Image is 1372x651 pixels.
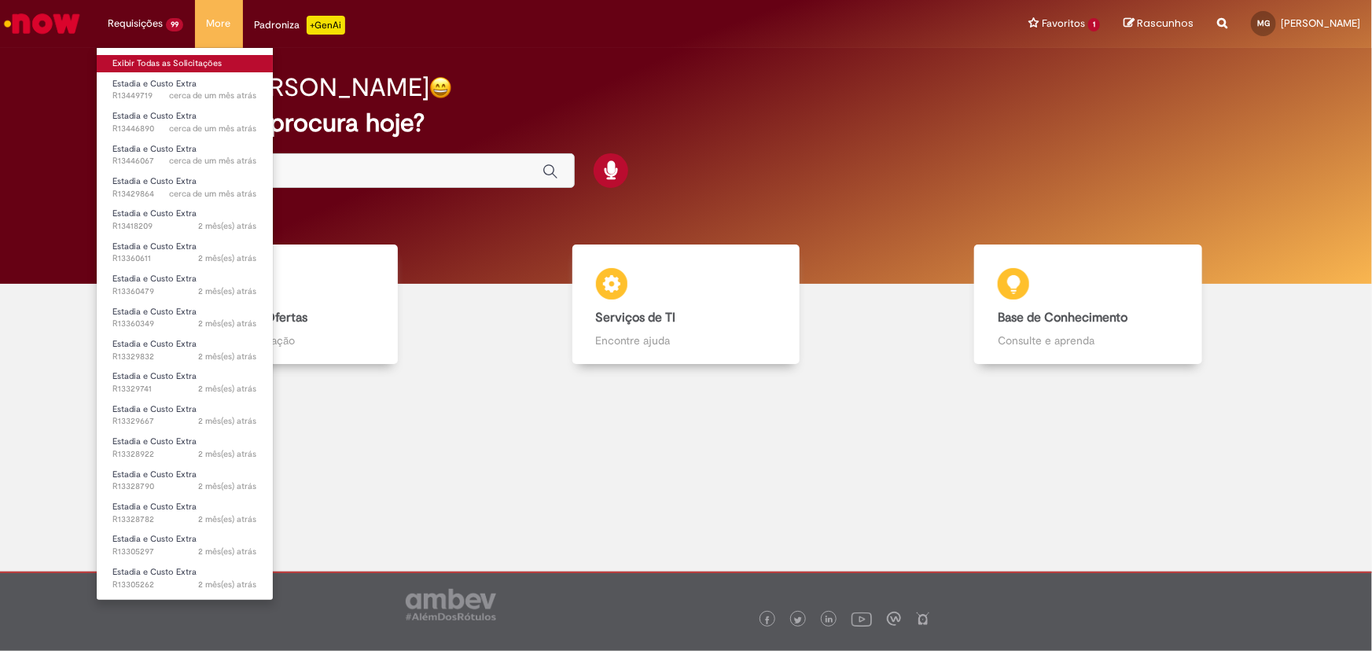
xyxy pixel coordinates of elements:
[112,123,257,135] span: R13446890
[255,16,345,35] div: Padroniza
[112,110,197,122] span: Estadia e Custo Extra
[112,566,197,578] span: Estadia e Custo Extra
[887,612,901,626] img: logo_footer_workplace.png
[112,285,257,298] span: R13360479
[166,18,183,31] span: 99
[112,436,197,447] span: Estadia e Custo Extra
[97,173,273,202] a: Aberto R13429864 : Estadia e Custo Extra
[794,616,802,624] img: logo_footer_twitter.png
[128,109,1244,137] h2: O que você procura hoje?
[97,596,273,625] a: Aberto R13305189 : Estadia e Custo Extra
[199,220,257,232] span: 2 mês(es) atrás
[916,612,930,626] img: logo_footer_naosei.png
[112,78,197,90] span: Estadia e Custo Extra
[97,55,273,72] a: Exibir Todas as Solicitações
[199,383,257,395] time: 28/07/2025 15:14:03
[406,589,496,620] img: logo_footer_ambev_rotulo_gray.png
[83,245,485,365] a: Catálogo de Ofertas Abra uma solicitação
[199,448,257,460] time: 28/07/2025 12:55:41
[207,16,231,31] span: More
[1281,17,1360,30] span: [PERSON_NAME]
[97,205,273,234] a: Aberto R13418209 : Estadia e Custo Extra
[199,351,257,362] span: 2 mês(es) atrás
[199,480,257,492] time: 28/07/2025 12:22:49
[199,318,257,329] time: 06/08/2025 15:11:41
[169,155,257,167] span: cerca de um mês atrás
[112,306,197,318] span: Estadia e Custo Extra
[97,433,273,462] a: Aberto R13328922 : Estadia e Custo Extra
[199,252,257,264] time: 06/08/2025 15:48:34
[998,310,1127,325] b: Base de Conhecimento
[112,143,197,155] span: Estadia e Custo Extra
[112,318,257,330] span: R13360349
[112,403,197,415] span: Estadia e Custo Extra
[1257,18,1270,28] span: MG
[97,75,273,105] a: Aberto R13449719 : Estadia e Custo Extra
[826,616,833,625] img: logo_footer_linkedin.png
[887,245,1289,365] a: Base de Conhecimento Consulte e aprenda
[169,188,257,200] span: cerca de um mês atrás
[112,241,197,252] span: Estadia e Custo Extra
[112,579,257,591] span: R13305262
[112,155,257,167] span: R13446067
[193,333,374,348] p: Abra uma solicitação
[108,16,163,31] span: Requisições
[169,90,257,101] time: 26/08/2025 16:52:50
[169,90,257,101] span: cerca de um mês atrás
[112,469,197,480] span: Estadia e Custo Extra
[97,531,273,560] a: Aberto R13305297 : Estadia e Custo Extra
[112,370,197,382] span: Estadia e Custo Extra
[112,208,197,219] span: Estadia e Custo Extra
[97,141,273,170] a: Aberto R13446067 : Estadia e Custo Extra
[112,338,197,350] span: Estadia e Custo Extra
[199,415,257,427] time: 28/07/2025 15:03:12
[97,401,273,430] a: Aberto R13329667 : Estadia e Custo Extra
[1124,17,1194,31] a: Rascunhos
[199,546,257,557] time: 18/07/2025 12:29:28
[112,252,257,265] span: R13360611
[199,448,257,460] span: 2 mês(es) atrás
[97,564,273,593] a: Aberto R13305262 : Estadia e Custo Extra
[199,546,257,557] span: 2 mês(es) atrás
[112,188,257,200] span: R13429864
[128,74,429,101] h2: Bom dia, [PERSON_NAME]
[112,220,257,233] span: R13418209
[199,318,257,329] span: 2 mês(es) atrás
[199,383,257,395] span: 2 mês(es) atrás
[199,415,257,427] span: 2 mês(es) atrás
[485,245,888,365] a: Serviços de TI Encontre ajuda
[112,533,197,545] span: Estadia e Custo Extra
[112,175,197,187] span: Estadia e Custo Extra
[199,513,257,525] time: 28/07/2025 12:20:40
[112,480,257,493] span: R13328790
[1088,18,1100,31] span: 1
[199,480,257,492] span: 2 mês(es) atrás
[199,285,257,297] time: 06/08/2025 15:27:29
[1137,16,1194,31] span: Rascunhos
[1042,16,1085,31] span: Favoritos
[193,310,307,325] b: Catálogo de Ofertas
[169,188,257,200] time: 19/08/2025 16:52:47
[112,448,257,461] span: R13328922
[169,123,257,134] time: 26/08/2025 09:11:46
[112,351,257,363] span: R13329832
[97,368,273,397] a: Aberto R13329741 : Estadia e Custo Extra
[97,498,273,528] a: Aberto R13328782 : Estadia e Custo Extra
[112,90,257,102] span: R13449719
[112,273,197,285] span: Estadia e Custo Extra
[852,609,872,629] img: logo_footer_youtube.png
[112,501,197,513] span: Estadia e Custo Extra
[97,270,273,300] a: Aberto R13360479 : Estadia e Custo Extra
[97,303,273,333] a: Aberto R13360349 : Estadia e Custo Extra
[596,310,676,325] b: Serviços de TI
[199,351,257,362] time: 28/07/2025 15:27:11
[199,513,257,525] span: 2 mês(es) atrás
[169,155,257,167] time: 25/08/2025 18:19:07
[998,333,1179,348] p: Consulte e aprenda
[429,76,452,99] img: happy-face.png
[199,285,257,297] span: 2 mês(es) atrás
[112,598,197,610] span: Estadia e Custo Extra
[199,579,257,590] time: 18/07/2025 12:19:41
[96,47,274,601] ul: Requisições
[112,513,257,526] span: R13328782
